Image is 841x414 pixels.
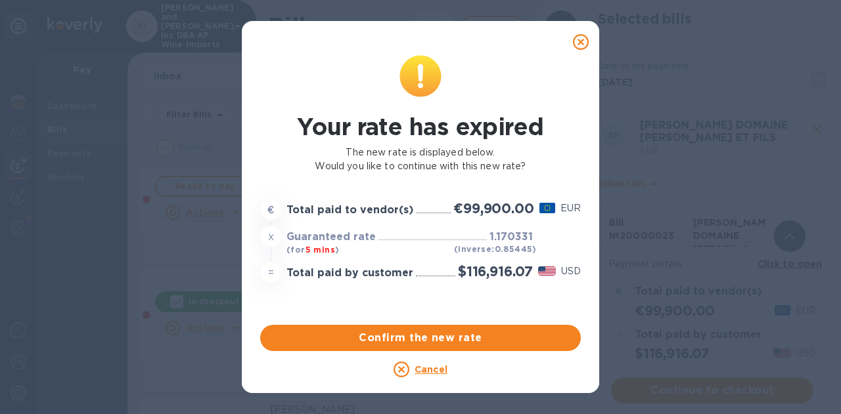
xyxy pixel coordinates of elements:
button: Confirm the new rate [260,325,581,351]
img: USD [538,266,556,276]
p: EUR [560,201,581,215]
h3: 1.170331 [489,231,533,243]
h2: $116,916.07 [458,263,533,279]
h3: Total paid to vendor(s) [286,204,413,217]
h3: Guaranteed rate [286,231,376,243]
h3: Total paid by customer [286,267,413,279]
div: x [260,226,281,247]
strong: € [267,205,274,215]
h2: €99,900.00 [453,200,534,217]
b: (inverse: 0.85445 ) [454,244,537,254]
div: = [260,262,281,283]
span: 5 mins [306,245,335,255]
p: USD [561,264,581,278]
h1: Your rate has expired [260,113,581,140]
span: Confirm the new rate [271,330,570,346]
b: (for ) [286,245,339,255]
p: The new rate is displayed below. Would you like to continue with this new rate? [260,146,581,173]
u: Cancel [415,364,447,375]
